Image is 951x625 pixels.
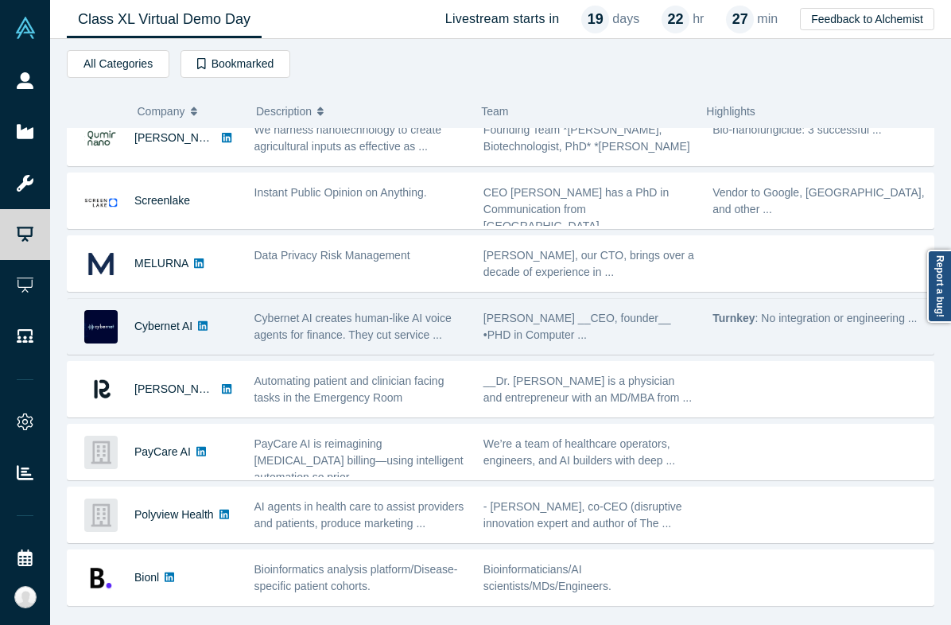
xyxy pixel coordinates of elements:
button: Feedback to Alchemist [800,8,934,30]
button: Company [138,95,240,128]
button: All Categories [67,50,169,78]
span: Highlights [706,105,755,118]
img: Bionl's Logo [84,561,118,595]
span: Cybernet AI creates human-like AI voice agents for finance. They cut service ... [254,312,452,341]
a: Polyview Health [134,508,214,521]
img: Alchemist Vault Logo [14,17,37,39]
span: Description [256,95,312,128]
span: Team [481,105,508,118]
a: [PERSON_NAME] [134,382,226,395]
a: Bionl [134,571,159,584]
a: PayCare AI [134,445,191,458]
img: Polyview Health's Logo [84,499,118,532]
button: Bookmarked [180,50,290,78]
span: Instant Public Opinion on Anything. [254,186,427,199]
img: PayCare AI 's Logo [84,436,118,469]
h4: Livestream starts in [445,11,560,26]
img: Screenlake's Logo [84,184,118,218]
a: [PERSON_NAME] [134,131,226,144]
p: min [757,10,778,29]
span: Founding Team *[PERSON_NAME], Biotechnologist, PhD* *[PERSON_NAME] ... [483,123,690,169]
p: : No integration or engineering ... [712,310,925,327]
a: Cybernet AI [134,320,192,332]
span: [PERSON_NAME] __CEO, founder__ •PHD in Computer ... [483,312,671,341]
span: CEO [PERSON_NAME] has a PhD in Communication from [GEOGRAPHIC_DATA] ... [483,186,669,232]
img: Cybernet AI's Logo [84,310,118,344]
img: Qumir Nano's Logo [84,122,118,155]
img: Renna's Logo [84,373,118,406]
span: Automating patient and clinician facing tasks in the Emergency Room [254,375,444,404]
span: - [PERSON_NAME], co-CEO (disruptive innovation expert and author of The ... [483,500,682,530]
span: Data Privacy Risk Management [254,249,410,262]
div: 22 [662,6,689,33]
span: Bioinformaticians/AI scientists/MDs/Engineers. [483,563,611,592]
p: Vendor to Google, [GEOGRAPHIC_DATA], and other ... [712,184,925,218]
span: Bioinformatics analysis platform/Disease-specific patient cohorts. [254,563,458,592]
span: Company [138,95,185,128]
strong: Turnkey [712,312,755,324]
span: We harness nanotechnology to create agricultural inputs as effective as ... [254,123,442,153]
a: Class XL Virtual Demo Day [67,1,262,38]
a: Report a bug! [927,250,951,323]
p: hr [693,10,704,29]
div: 27 [726,6,754,33]
img: Katinka Harsányi's Account [14,586,37,608]
span: AI agents in health care to assist providers and patients, produce marketing ... [254,500,464,530]
button: Description [256,95,464,128]
span: We’re a team of healthcare operators, engineers, and AI builders with deep ... [483,437,675,467]
a: Screenlake [134,194,190,207]
div: 19 [581,6,609,33]
span: __Dr. [PERSON_NAME] is a physician and entrepreneur with an MD/MBA from ... [483,375,692,404]
span: [PERSON_NAME], our CTO, brings over a decade of experience in ... [483,249,694,278]
a: MELURNA [134,257,188,270]
p: days [612,10,639,29]
span: PayCare AI is reimagining [MEDICAL_DATA] billing—using intelligent automation so prior ... [254,437,464,483]
p: Bio-nanofungicide: 3 successful ... [712,122,925,138]
img: MELURNA's Logo [84,247,118,281]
